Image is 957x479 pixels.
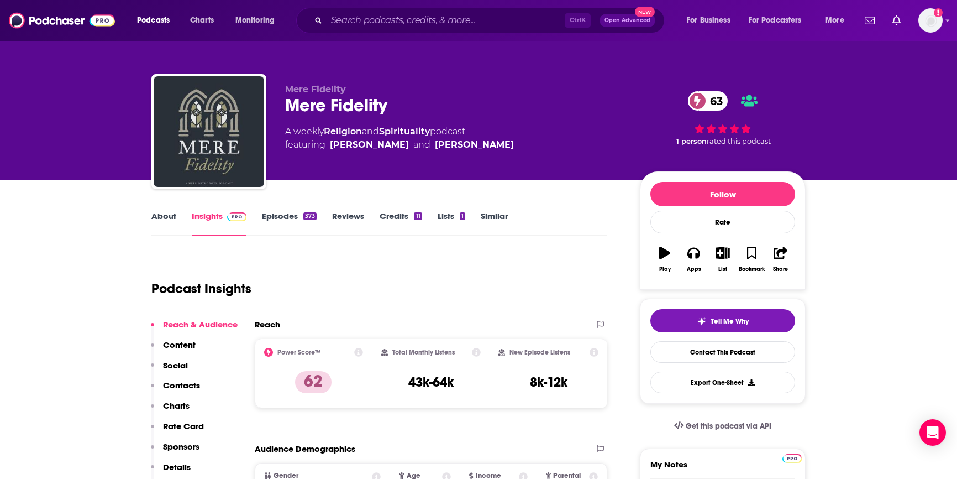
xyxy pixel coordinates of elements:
[438,211,465,236] a: Lists1
[782,452,802,463] a: Pro website
[679,12,744,29] button: open menu
[650,459,795,478] label: My Notes
[327,12,565,29] input: Search podcasts, credits, & more...
[688,91,728,111] a: 63
[285,84,346,95] span: Mere Fidelity
[151,280,251,297] h1: Podcast Insights
[414,212,422,220] div: 11
[285,138,514,152] span: featuring
[129,12,184,29] button: open menu
[699,91,728,111] span: 63
[665,413,780,440] a: Get this podcast via API
[708,239,737,279] button: List
[228,12,289,29] button: open menu
[565,13,591,28] span: Ctrl K
[718,266,727,273] div: List
[707,137,771,145] span: rated this podcast
[277,348,320,356] h2: Power Score™
[773,266,788,273] div: Share
[408,374,454,391] h3: 43k-64k
[151,441,199,462] button: Sponsors
[919,419,946,446] div: Open Intercom Messenger
[481,211,508,236] a: Similar
[392,348,455,356] h2: Total Monthly Listens
[687,13,730,28] span: For Business
[686,421,771,431] span: Get this podcast via API
[151,319,238,340] button: Reach & Audience
[303,212,317,220] div: 373
[860,11,879,30] a: Show notifications dropdown
[324,126,362,137] a: Religion
[737,239,766,279] button: Bookmark
[650,309,795,332] button: tell me why sparkleTell Me Why
[362,126,379,137] span: and
[934,8,943,17] svg: Add a profile image
[918,8,943,33] button: Show profile menu
[151,360,188,381] button: Social
[151,380,200,400] button: Contacts
[460,212,465,220] div: 1
[749,13,802,28] span: For Podcasters
[600,14,655,27] button: Open AdvancedNew
[262,211,317,236] a: Episodes373
[635,7,655,17] span: New
[307,8,675,33] div: Search podcasts, credits, & more...
[679,239,708,279] button: Apps
[163,400,190,411] p: Charts
[163,380,200,391] p: Contacts
[332,211,364,236] a: Reviews
[782,454,802,463] img: Podchaser Pro
[285,125,514,152] div: A weekly podcast
[227,212,246,221] img: Podchaser Pro
[163,462,191,472] p: Details
[154,76,264,187] img: Mere Fidelity
[825,13,844,28] span: More
[650,182,795,206] button: Follow
[604,18,650,23] span: Open Advanced
[676,137,707,145] span: 1 person
[163,421,204,431] p: Rate Card
[650,341,795,363] a: Contact This Podcast
[379,126,430,137] a: Spirituality
[163,319,238,330] p: Reach & Audience
[650,211,795,233] div: Rate
[183,12,220,29] a: Charts
[137,13,170,28] span: Podcasts
[509,348,570,356] h2: New Episode Listens
[9,10,115,31] img: Podchaser - Follow, Share and Rate Podcasts
[659,266,671,273] div: Play
[650,239,679,279] button: Play
[163,340,196,350] p: Content
[711,317,749,326] span: Tell Me Why
[742,12,818,29] button: open menu
[255,319,280,330] h2: Reach
[687,266,701,273] div: Apps
[151,421,204,441] button: Rate Card
[640,84,806,153] div: 63 1 personrated this podcast
[413,138,430,152] span: and
[235,13,275,28] span: Monitoring
[435,138,514,152] a: Andrew Wilson
[650,372,795,393] button: Export One-Sheet
[697,317,706,326] img: tell me why sparkle
[151,211,176,236] a: About
[888,11,905,30] a: Show notifications dropdown
[192,211,246,236] a: InsightsPodchaser Pro
[530,374,567,391] h3: 8k-12k
[163,441,199,452] p: Sponsors
[739,266,765,273] div: Bookmark
[918,8,943,33] img: User Profile
[190,13,214,28] span: Charts
[330,138,409,152] a: Derek Rishmawy
[766,239,795,279] button: Share
[255,444,355,454] h2: Audience Demographics
[163,360,188,371] p: Social
[151,400,190,421] button: Charts
[295,371,332,393] p: 62
[918,8,943,33] span: Logged in as BenLaurro
[380,211,422,236] a: Credits11
[151,340,196,360] button: Content
[818,12,858,29] button: open menu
